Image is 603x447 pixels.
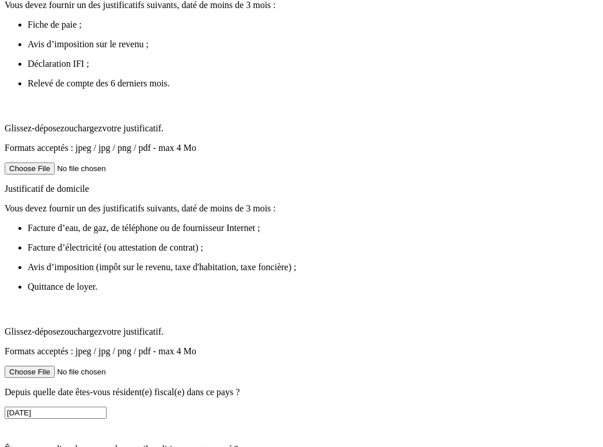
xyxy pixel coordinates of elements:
p: Déclaration IFI ; [28,59,598,69]
p: Avis d’imposition (impôt sur le revenu, taxe d'habitation, taxe foncière) ; [28,262,598,272]
p: Formats acceptés : jpeg / jpg / png / pdf - max 4 Mo [5,346,598,357]
p: Quittance de loyer. [28,282,598,292]
span: ou votre justificatif. [5,327,164,336]
p: Fiche de paie ; [28,20,598,30]
p: Vous devez fournir un des justificatifs suivants, daté de moins de 3 mois : [5,203,598,214]
bold: Glissez-déposez [5,327,65,336]
bold: chargez [74,327,102,336]
input: Glissez-déposezouchargezvotre justificatif.Formats acceptés : jpeg / jpg / png / pdf - max 4 Mo [5,366,150,378]
p: Avis d’imposition sur le revenu ; [28,39,598,50]
bold: chargez [74,123,102,133]
p: Facture d’électricité (ou attestation de contrat) ; [28,243,598,253]
p: Depuis quelle date êtes-vous résident(e) fiscal(e) dans ce pays ? [5,387,598,397]
p: Formats acceptés : jpeg / jpg / png / pdf - max 4 Mo [5,143,598,153]
input: JJ / MM / AAAA [5,407,107,419]
p: Relevé de compte des 6 derniers mois. [28,78,598,89]
p: Justificatif de domicile [5,184,598,194]
bold: Glissez-déposez [5,123,65,133]
p: Facture d’eau, de gaz, de téléphone ou de fournisseur Internet ; [28,223,598,233]
input: Glissez-déposezouchargezvotre justificatif.Formats acceptés : jpeg / jpg / png / pdf - max 4 Mo [5,162,150,175]
span: ou votre justificatif. [5,123,164,133]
